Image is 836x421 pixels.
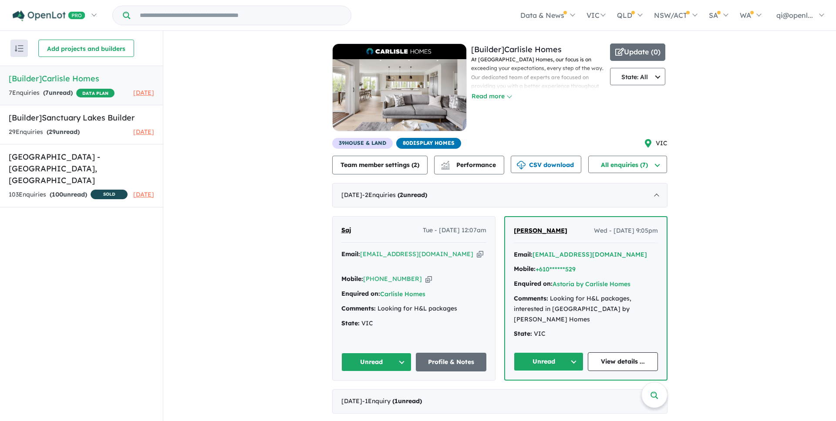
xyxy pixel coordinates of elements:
button: Add projects and builders [38,40,134,57]
div: VIC [514,329,658,339]
strong: ( unread) [392,397,422,405]
span: 1 [394,397,398,405]
a: Saj [341,225,351,236]
strong: ( unread) [47,128,80,136]
div: [DATE] [332,389,667,414]
a: Carlisle Homes [380,290,425,298]
strong: ( unread) [398,191,427,199]
button: Astoria by Carlisle Homes [553,280,630,289]
img: download icon [517,161,526,170]
span: [DATE] [133,89,154,97]
span: 100 [52,190,63,198]
span: [DATE] [133,128,154,136]
span: [PERSON_NAME] [514,227,567,234]
a: Astoria by Carlisle Homes [553,280,630,288]
button: CSV download [511,156,581,173]
div: Looking for H&L packages [341,304,486,314]
span: Tue - [DATE] 12:07am [423,225,486,236]
a: [PERSON_NAME] [514,226,567,236]
div: Looking for H&L packages, interested in [GEOGRAPHIC_DATA] by [PERSON_NAME] Homes [514,294,658,324]
span: VIC [656,138,667,149]
strong: Comments: [514,294,548,302]
span: [DATE] [133,190,154,198]
strong: Enquired on: [341,290,380,297]
img: sort.svg [15,45,24,52]
strong: Comments: [341,304,376,312]
div: 7 Enquir ies [9,88,115,98]
button: Performance [434,156,504,174]
span: Wed - [DATE] 9:05pm [594,226,658,236]
a: Carlisle HomesCarlisle Homes [332,43,467,138]
button: All enquiries (7) [588,156,667,173]
h5: [Builder] Sanctuary Lakes Builder [9,112,154,124]
span: DATA PLAN [76,89,115,97]
strong: Mobile: [341,275,363,283]
strong: State: [341,319,360,327]
p: At [GEOGRAPHIC_DATA] Homes, our focus is on exceeding your expectations, every step of the way. O... [471,55,606,188]
strong: ( unread) [43,89,73,97]
span: qi@openl... [776,11,813,20]
div: VIC [341,318,486,329]
a: [EMAIL_ADDRESS][DOMAIN_NAME] [360,250,473,258]
h5: [Builder] Carlisle Homes [9,73,154,84]
span: Performance [442,161,496,169]
button: State: All [610,68,666,85]
img: Carlisle Homes [364,46,435,57]
span: 2 [414,161,417,169]
img: Openlot PRO Logo White [13,10,85,21]
span: 2 [400,191,403,199]
span: 29 [49,128,56,136]
a: [PHONE_NUMBER] [363,275,422,283]
strong: ( unread) [50,190,87,198]
button: Unread [341,353,412,371]
strong: Email: [341,250,360,258]
input: Try estate name, suburb, builder or developer [132,6,349,25]
strong: State: [514,330,532,337]
button: Update (0) [610,43,666,61]
button: Unread [514,352,584,371]
a: Profile & Notes [416,353,486,371]
div: [DATE] [332,183,667,207]
span: SOLD [91,190,128,199]
span: 80 Display Homes [396,138,461,149]
strong: Enquired on: [514,280,553,287]
span: 39 House & Land [332,138,393,149]
div: 103 Enquir ies [9,190,128,200]
a: View details ... [588,352,658,371]
span: 7 [45,89,49,97]
strong: Mobile: [514,265,536,273]
strong: Email: [514,251,533,258]
button: [EMAIL_ADDRESS][DOMAIN_NAME] [533,250,647,259]
img: bar-chart.svg [441,164,450,169]
button: Copy [477,250,483,259]
span: - 1 Enquir y [362,397,422,405]
a: [Builder]Carlisle Homes [471,44,562,54]
button: Team member settings (2) [332,156,428,174]
span: Saj [341,226,351,234]
img: line-chart.svg [441,161,449,166]
button: Copy [425,274,432,284]
button: Read more [471,91,512,101]
h5: [GEOGRAPHIC_DATA] - [GEOGRAPHIC_DATA] , [GEOGRAPHIC_DATA] [9,151,154,186]
span: - 2 Enquir ies [362,191,427,199]
button: Carlisle Homes [380,290,425,299]
img: Carlisle Homes [333,59,466,131]
div: 29 Enquir ies [9,127,80,137]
